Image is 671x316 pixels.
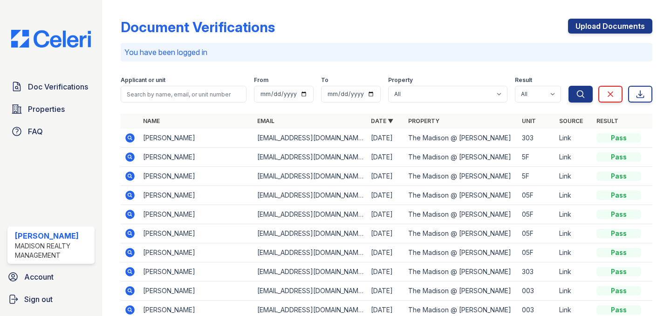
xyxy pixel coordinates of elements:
[518,282,555,301] td: 003
[367,186,404,205] td: [DATE]
[404,224,518,243] td: The Madison @ [PERSON_NAME]
[596,267,641,276] div: Pass
[596,191,641,200] div: Pass
[24,271,54,282] span: Account
[124,47,649,58] p: You have been logged in
[139,167,253,186] td: [PERSON_NAME]
[15,230,91,241] div: [PERSON_NAME]
[404,148,518,167] td: The Madison @ [PERSON_NAME]
[555,205,593,224] td: Link
[367,262,404,282] td: [DATE]
[4,290,98,309] a: Sign out
[28,81,88,92] span: Doc Verifications
[555,167,593,186] td: Link
[404,129,518,148] td: The Madison @ [PERSON_NAME]
[555,243,593,262] td: Link
[388,76,413,84] label: Property
[139,205,253,224] td: [PERSON_NAME]
[367,282,404,301] td: [DATE]
[518,205,555,224] td: 05F
[555,129,593,148] td: Link
[367,167,404,186] td: [DATE]
[404,186,518,205] td: The Madison @ [PERSON_NAME]
[4,268,98,286] a: Account
[28,103,65,115] span: Properties
[15,241,91,260] div: Madison Realty Management
[321,76,329,84] label: To
[518,262,555,282] td: 303
[253,167,367,186] td: [EMAIL_ADDRESS][DOMAIN_NAME]
[559,117,583,124] a: Source
[7,100,95,118] a: Properties
[7,122,95,141] a: FAQ
[518,186,555,205] td: 05F
[518,148,555,167] td: 5F
[596,286,641,295] div: Pass
[518,129,555,148] td: 303
[253,205,367,224] td: [EMAIL_ADDRESS][DOMAIN_NAME]
[555,186,593,205] td: Link
[367,205,404,224] td: [DATE]
[596,172,641,181] div: Pass
[555,148,593,167] td: Link
[518,167,555,186] td: 5F
[596,210,641,219] div: Pass
[596,229,641,238] div: Pass
[139,243,253,262] td: [PERSON_NAME]
[404,167,518,186] td: The Madison @ [PERSON_NAME]
[253,243,367,262] td: [EMAIL_ADDRESS][DOMAIN_NAME]
[408,117,439,124] a: Property
[139,186,253,205] td: [PERSON_NAME]
[404,282,518,301] td: The Madison @ [PERSON_NAME]
[121,76,165,84] label: Applicant or unit
[139,282,253,301] td: [PERSON_NAME]
[253,282,367,301] td: [EMAIL_ADDRESS][DOMAIN_NAME]
[24,294,53,305] span: Sign out
[257,117,274,124] a: Email
[555,282,593,301] td: Link
[7,77,95,96] a: Doc Verifications
[404,262,518,282] td: The Madison @ [PERSON_NAME]
[254,76,268,84] label: From
[404,205,518,224] td: The Madison @ [PERSON_NAME]
[555,224,593,243] td: Link
[367,243,404,262] td: [DATE]
[139,129,253,148] td: [PERSON_NAME]
[253,129,367,148] td: [EMAIL_ADDRESS][DOMAIN_NAME]
[518,224,555,243] td: 05F
[596,305,641,315] div: Pass
[4,30,98,48] img: CE_Logo_Blue-a8612792a0a2168367f1c8372b55b34899dd931a85d93a1a3d3e32e68fde9ad4.png
[371,117,393,124] a: Date ▼
[253,148,367,167] td: [EMAIL_ADDRESS][DOMAIN_NAME]
[253,262,367,282] td: [EMAIL_ADDRESS][DOMAIN_NAME]
[367,129,404,148] td: [DATE]
[121,86,246,103] input: Search by name, email, or unit number
[143,117,160,124] a: Name
[555,262,593,282] td: Link
[139,262,253,282] td: [PERSON_NAME]
[121,19,275,35] div: Document Verifications
[404,243,518,262] td: The Madison @ [PERSON_NAME]
[367,148,404,167] td: [DATE]
[568,19,652,34] a: Upload Documents
[515,76,532,84] label: Result
[522,117,536,124] a: Unit
[596,152,641,162] div: Pass
[518,243,555,262] td: 05F
[139,148,253,167] td: [PERSON_NAME]
[139,224,253,243] td: [PERSON_NAME]
[596,248,641,257] div: Pass
[253,186,367,205] td: [EMAIL_ADDRESS][DOMAIN_NAME]
[28,126,43,137] span: FAQ
[596,117,618,124] a: Result
[253,224,367,243] td: [EMAIL_ADDRESS][DOMAIN_NAME]
[367,224,404,243] td: [DATE]
[596,133,641,143] div: Pass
